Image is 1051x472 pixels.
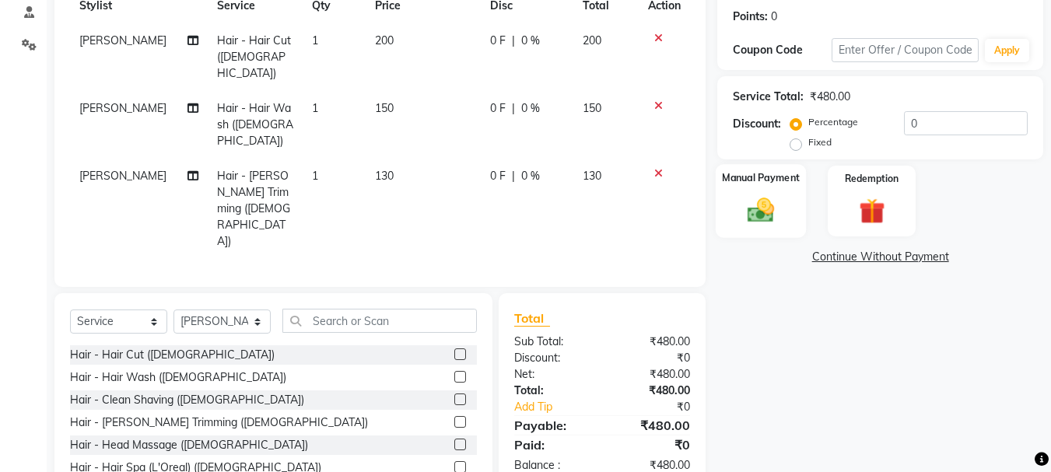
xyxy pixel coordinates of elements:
span: 200 [583,33,601,47]
img: _cash.svg [739,194,783,226]
label: Fixed [808,135,832,149]
div: ₹480.00 [810,89,850,105]
a: Add Tip [503,399,618,415]
div: Discount: [503,350,602,366]
img: _gift.svg [851,195,893,227]
span: 1 [312,33,318,47]
label: Manual Payment [722,170,800,185]
div: ₹480.00 [602,416,702,435]
div: ₹480.00 [602,366,702,383]
div: ₹480.00 [602,334,702,350]
div: ₹0 [602,350,702,366]
span: 150 [375,101,394,115]
label: Percentage [808,115,858,129]
div: ₹0 [619,399,702,415]
span: Hair - [PERSON_NAME] Trimming ([DEMOGRAPHIC_DATA]) [217,169,290,248]
span: | [512,100,515,117]
div: Hair - Head Massage ([DEMOGRAPHIC_DATA]) [70,437,308,453]
button: Apply [985,39,1029,62]
div: Hair - Clean Shaving ([DEMOGRAPHIC_DATA]) [70,392,304,408]
div: Hair - Hair Cut ([DEMOGRAPHIC_DATA]) [70,347,275,363]
div: Hair - Hair Wash ([DEMOGRAPHIC_DATA]) [70,369,286,386]
div: Sub Total: [503,334,602,350]
span: 0 % [521,168,540,184]
span: 0 % [521,100,540,117]
span: 150 [583,101,601,115]
span: 0 F [490,33,506,49]
span: | [512,168,515,184]
div: Hair - [PERSON_NAME] Trimming ([DEMOGRAPHIC_DATA]) [70,414,368,431]
span: 1 [312,169,318,183]
label: Redemption [845,172,899,186]
span: | [512,33,515,49]
span: [PERSON_NAME] [79,33,166,47]
span: 0 % [521,33,540,49]
span: [PERSON_NAME] [79,169,166,183]
div: Points: [733,9,768,25]
div: Payable: [503,416,602,435]
div: Coupon Code [733,42,831,58]
div: Discount: [733,116,781,132]
a: Continue Without Payment [720,249,1040,265]
span: Hair - Hair Wash ([DEMOGRAPHIC_DATA]) [217,101,293,148]
span: [PERSON_NAME] [79,101,166,115]
div: Paid: [503,435,602,454]
span: 130 [375,169,394,183]
div: Service Total: [733,89,804,105]
span: Hair - Hair Cut ([DEMOGRAPHIC_DATA]) [217,33,291,80]
span: 130 [583,169,601,183]
input: Search or Scan [282,309,477,333]
span: Total [514,310,550,327]
div: 0 [771,9,777,25]
div: Total: [503,383,602,399]
div: ₹0 [602,435,702,454]
div: Net: [503,366,602,383]
span: 200 [375,33,394,47]
div: ₹480.00 [602,383,702,399]
input: Enter Offer / Coupon Code [832,38,979,62]
span: 1 [312,101,318,115]
span: 0 F [490,100,506,117]
span: 0 F [490,168,506,184]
